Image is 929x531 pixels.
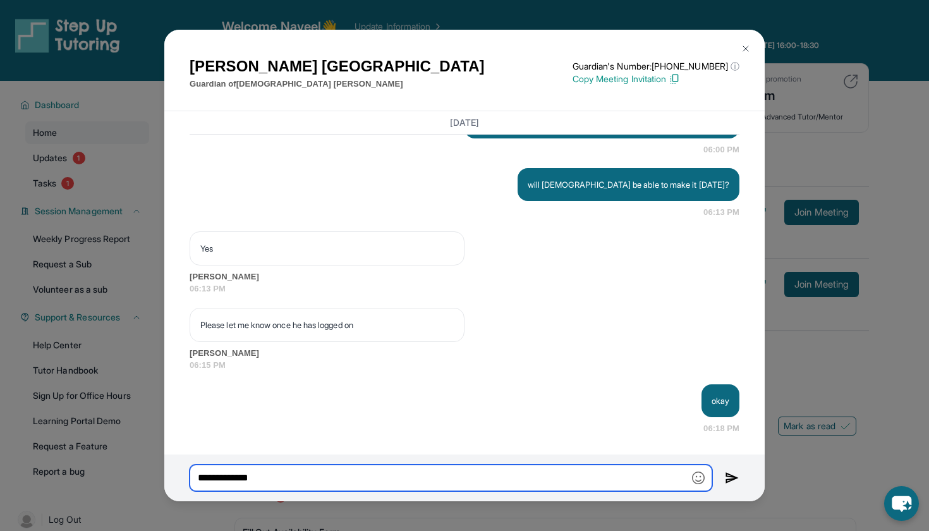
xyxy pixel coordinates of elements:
[573,73,739,85] p: Copy Meeting Invitation
[669,73,680,85] img: Copy Icon
[703,143,739,156] span: 06:00 PM
[692,472,705,484] img: Emoji
[190,78,485,90] p: Guardian of [DEMOGRAPHIC_DATA] [PERSON_NAME]
[190,116,739,129] h3: [DATE]
[190,359,739,372] span: 06:15 PM
[200,242,454,255] p: Yes
[190,271,739,283] span: [PERSON_NAME]
[741,44,751,54] img: Close Icon
[573,60,739,73] p: Guardian's Number: [PHONE_NUMBER]
[190,347,739,360] span: [PERSON_NAME]
[731,60,739,73] span: ⓘ
[200,319,454,331] p: Please let me know once he has logged on
[703,206,739,219] span: 06:13 PM
[190,283,739,295] span: 06:13 PM
[725,470,739,485] img: Send icon
[884,486,919,521] button: chat-button
[712,394,729,407] p: okay
[528,178,730,191] p: will [DEMOGRAPHIC_DATA] be able to make it [DATE]?
[190,55,485,78] h1: [PERSON_NAME] [GEOGRAPHIC_DATA]
[703,422,739,435] span: 06:18 PM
